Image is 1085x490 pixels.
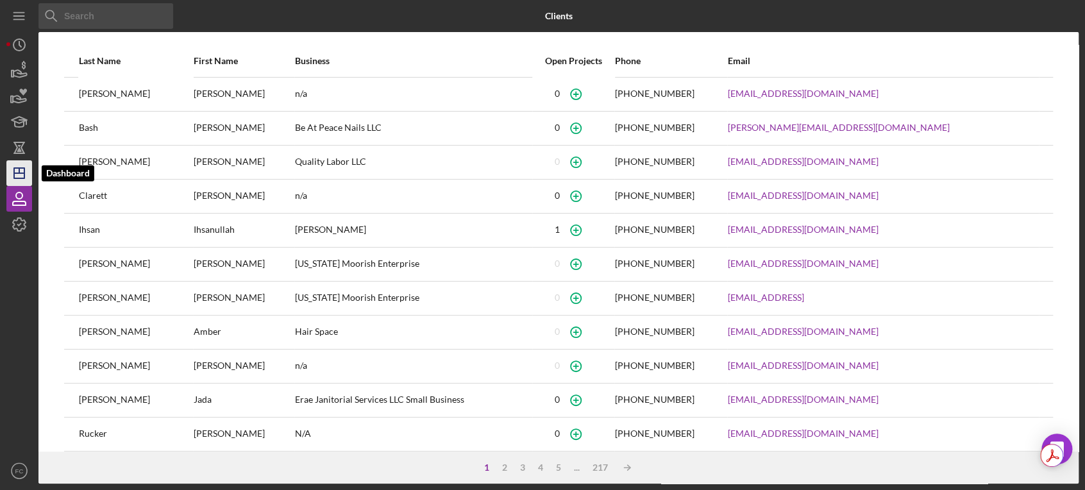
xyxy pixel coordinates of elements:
div: Clarett [79,180,192,212]
div: [PERSON_NAME] [79,78,192,110]
div: 3 [514,462,532,473]
a: [EMAIL_ADDRESS][DOMAIN_NAME] [728,258,879,269]
div: [PERSON_NAME] [194,350,294,382]
div: 0 [555,89,560,99]
div: [PERSON_NAME] [194,418,294,450]
div: [PHONE_NUMBER] [615,190,694,201]
div: Hair Space [295,316,532,348]
div: [PERSON_NAME] [194,112,294,144]
div: [PHONE_NUMBER] [615,428,694,439]
div: Last Name [79,56,192,66]
div: [US_STATE] Moorish Enterprise [295,248,532,280]
div: Erae Janitorial Services LLC Small Business [295,384,532,416]
div: [PERSON_NAME] [194,78,294,110]
a: [EMAIL_ADDRESS][DOMAIN_NAME] [728,428,879,439]
div: Jada [194,384,294,416]
div: 5 [550,462,568,473]
div: 0 [555,394,560,405]
a: [EMAIL_ADDRESS] [728,292,804,303]
div: [PERSON_NAME] [295,214,532,246]
input: Search [38,3,173,29]
div: N/A [295,418,532,450]
div: [PERSON_NAME] [79,282,192,314]
div: Open Projects [533,56,613,66]
div: ... [568,462,586,473]
div: [PHONE_NUMBER] [615,156,694,167]
div: 0 [555,156,560,167]
a: [EMAIL_ADDRESS][DOMAIN_NAME] [728,190,879,201]
div: 2 [496,462,514,473]
div: [PERSON_NAME] [194,282,294,314]
a: [EMAIL_ADDRESS][DOMAIN_NAME] [728,360,879,371]
button: FC [6,458,32,484]
div: Email [728,56,1038,66]
div: 217 [586,462,614,473]
div: [PERSON_NAME] [79,384,192,416]
b: Clients [545,11,573,21]
div: Open Intercom Messenger [1041,434,1072,464]
a: [EMAIL_ADDRESS][DOMAIN_NAME] [728,89,879,99]
div: Phone [615,56,727,66]
div: [PHONE_NUMBER] [615,224,694,235]
div: [PERSON_NAME] [194,146,294,178]
div: 0 [555,190,560,201]
div: [PHONE_NUMBER] [615,326,694,337]
a: [PERSON_NAME][EMAIL_ADDRESS][DOMAIN_NAME] [728,122,950,133]
div: [PHONE_NUMBER] [615,89,694,99]
div: [PHONE_NUMBER] [615,394,694,405]
div: Business [295,56,532,66]
div: 0 [555,360,560,371]
div: 0 [555,292,560,303]
div: Bash [79,112,192,144]
div: 1 [478,462,496,473]
div: Quality Labor LLC [295,146,532,178]
div: [PHONE_NUMBER] [615,292,694,303]
div: 4 [532,462,550,473]
div: [PHONE_NUMBER] [615,360,694,371]
div: [PERSON_NAME] [79,146,192,178]
div: 0 [555,326,560,337]
div: Be At Peace Nails LLC [295,112,532,144]
div: [PERSON_NAME] [194,248,294,280]
div: Ihsan [79,214,192,246]
div: [PERSON_NAME] [79,350,192,382]
div: n/a [295,180,532,212]
div: Amber [194,316,294,348]
div: 0 [555,122,560,133]
div: 0 [555,258,560,269]
div: [PERSON_NAME] [194,180,294,212]
a: [EMAIL_ADDRESS][DOMAIN_NAME] [728,224,879,235]
div: [PERSON_NAME] [79,248,192,280]
a: [EMAIL_ADDRESS][DOMAIN_NAME] [728,326,879,337]
div: Ihsanullah [194,214,294,246]
div: [PERSON_NAME] [79,316,192,348]
div: n/a [295,350,532,382]
div: 0 [555,428,560,439]
div: n/a [295,78,532,110]
a: [EMAIL_ADDRESS][DOMAIN_NAME] [728,156,879,167]
div: First Name [194,56,294,66]
div: 1 [555,224,560,235]
div: [US_STATE] Moorish Enterprise [295,282,532,314]
text: FC [15,468,24,475]
div: [PHONE_NUMBER] [615,258,694,269]
a: [EMAIL_ADDRESS][DOMAIN_NAME] [728,394,879,405]
div: [PHONE_NUMBER] [615,122,694,133]
div: Rucker [79,418,192,450]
